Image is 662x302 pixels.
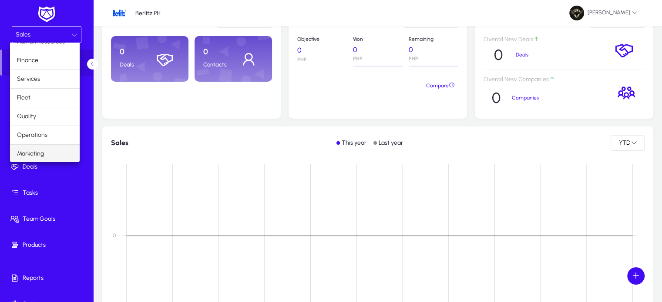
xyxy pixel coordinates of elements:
[17,55,38,66] span: Finance
[17,111,36,122] span: Quality
[17,149,44,159] span: Marketing
[17,93,30,103] span: Fleet
[17,74,40,84] span: Services
[17,130,47,140] span: Operations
